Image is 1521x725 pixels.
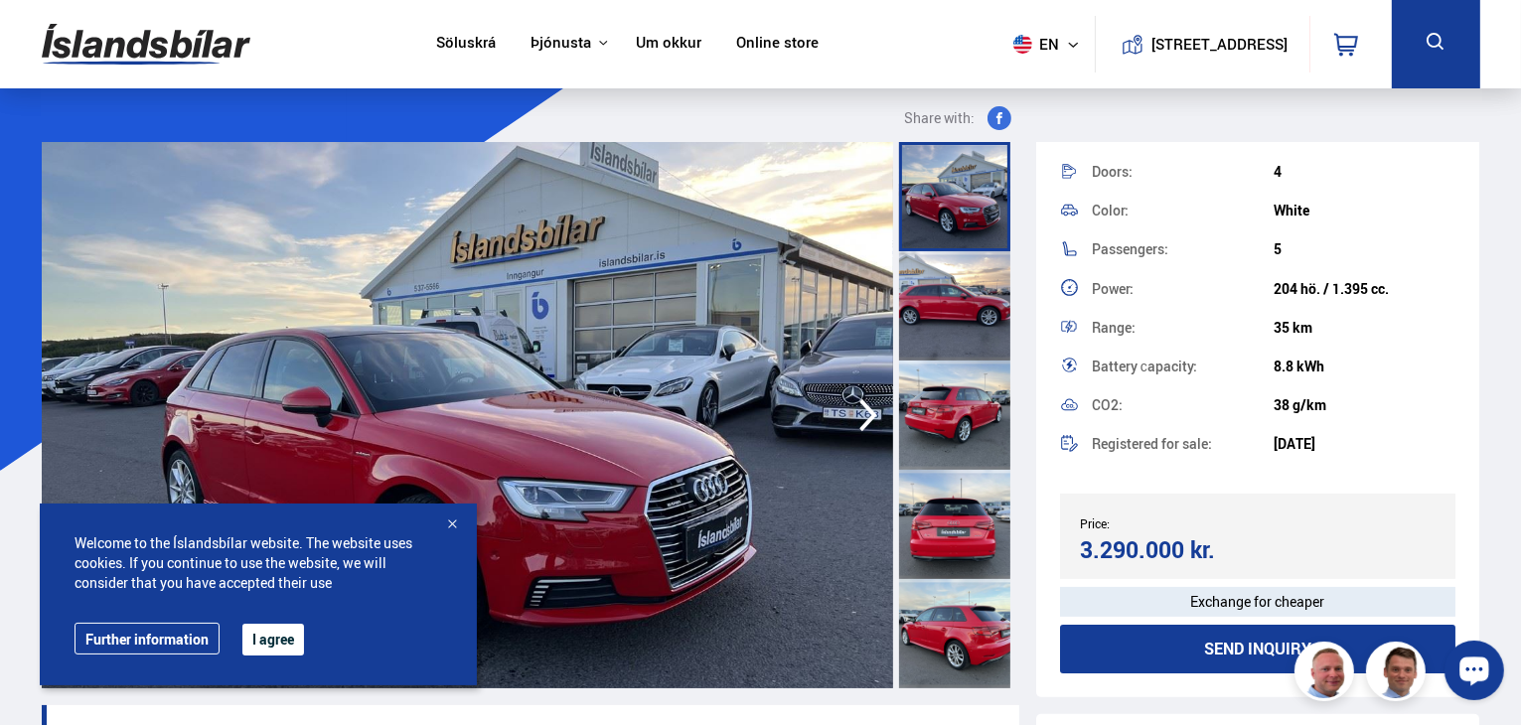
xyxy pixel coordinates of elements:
[636,34,701,55] a: Um okkur
[1274,397,1455,413] div: 38 g/km
[1106,16,1298,72] a: [STREET_ADDRESS]
[1092,321,1274,335] div: Range:
[1274,203,1455,218] div: White
[1159,36,1281,53] button: [STREET_ADDRESS]
[531,34,591,53] button: Þjónusta
[1092,204,1274,217] div: Color:
[1092,282,1274,296] div: Power:
[1005,35,1055,54] span: en
[1274,281,1455,297] div: 204 hö. / 1.395 cc.
[904,106,976,130] span: Share with:
[242,624,304,655] button: I agree
[1274,320,1455,336] div: 35 km
[1274,164,1455,180] div: 4
[1092,437,1274,451] div: Registered for sale:
[896,106,1019,130] button: Share with:
[436,34,496,55] a: Söluskrá
[1274,359,1455,374] div: 8.8 kWh
[736,34,819,55] a: Online store
[1092,360,1274,373] div: Battery сapacity:
[1297,645,1357,704] img: siFngHWaQ9KaOqBr.png
[1092,242,1274,256] div: Passengers:
[1080,536,1252,563] div: 3.290.000 kr.
[1013,35,1032,54] img: svg+xml;base64,PHN2ZyB4bWxucz0iaHR0cDovL3d3dy53My5vcmcvMjAwMC9zdmciIHdpZHRoPSI1MTIiIGhlaWdodD0iNT...
[75,623,220,654] a: Further information
[1005,15,1095,73] button: en
[1080,516,1258,530] div: Price:
[42,142,893,688] img: 1307374.jpeg
[75,533,442,593] span: Welcome to the Íslandsbílar website. The website uses cookies. If you continue to use the website...
[1429,633,1512,716] iframe: LiveChat chat widget
[1060,625,1456,673] button: Send inquiry
[42,12,250,76] img: G0Ugv5HjCgRt.svg
[1092,165,1274,179] div: Doors:
[1092,398,1274,412] div: CO2:
[1274,436,1455,452] div: [DATE]
[1369,645,1429,704] img: FbJEzSuNWCJXmdc-.webp
[1274,241,1455,257] div: 5
[1060,587,1456,617] div: Exchange for cheaper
